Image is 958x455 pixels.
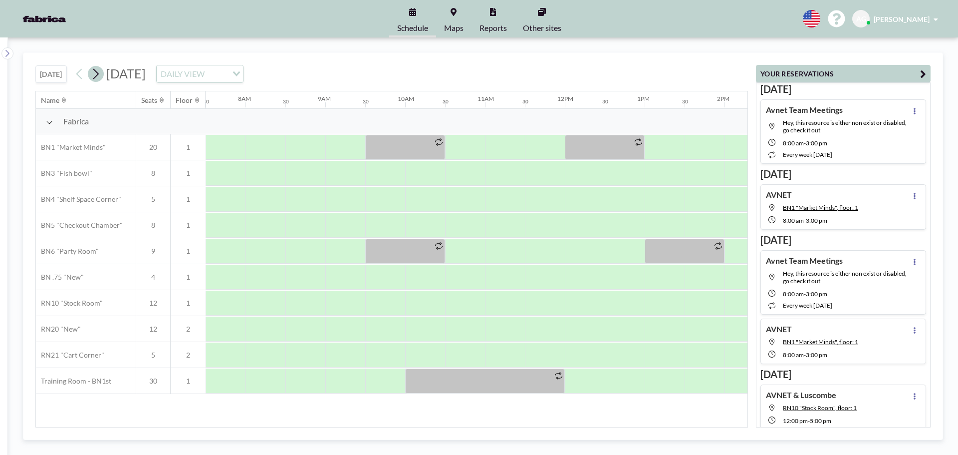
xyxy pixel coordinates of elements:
span: Reports [479,24,507,32]
span: - [804,139,806,147]
span: Fabrica [63,116,89,126]
span: 12 [136,299,170,308]
h4: AVNET & Luscombe [766,390,836,400]
h3: [DATE] [760,83,926,95]
span: 1 [171,299,206,308]
div: Floor [176,96,193,105]
span: Maps [444,24,464,32]
span: RN21 "Cart Corner" [36,351,104,360]
div: 30 [602,98,608,105]
h3: [DATE] [760,368,926,381]
span: 4 [136,273,170,282]
span: 8 [136,221,170,230]
span: 2 [171,351,206,360]
h4: AVNET [766,324,792,334]
span: [PERSON_NAME] [874,15,930,23]
span: 1 [171,377,206,386]
input: Search for option [208,67,227,80]
span: 30 [136,377,170,386]
div: 10AM [398,95,414,102]
span: 3:00 PM [806,217,827,224]
div: 30 [522,98,528,105]
span: 1 [171,169,206,178]
span: Hey, this resource is either non exist or disabled, go check it out [783,119,907,134]
span: 5:00 PM [810,417,831,425]
span: 5 [136,195,170,204]
h3: [DATE] [760,168,926,180]
span: RN10 "Stock Room", floor: 1 [783,404,857,412]
h4: AVNET [766,190,792,200]
button: [DATE] [35,65,67,83]
div: 9AM [318,95,331,102]
h3: [DATE] [760,234,926,246]
div: 1PM [637,95,650,102]
span: - [808,417,810,425]
span: Other sites [523,24,561,32]
span: BN1 "Market Minds", floor: 1 [783,338,858,346]
span: 9 [136,247,170,256]
span: BN1 "Market Minds" [36,143,106,152]
span: - [804,217,806,224]
span: BN4 "Shelf Space Corner" [36,195,121,204]
span: 8:00 AM [783,351,804,359]
span: - [804,351,806,359]
div: 11AM [478,95,494,102]
span: RN20 "New" [36,325,81,334]
span: 1 [171,221,206,230]
span: BN .75 "New" [36,273,84,282]
div: Search for option [157,65,243,82]
div: 30 [203,98,209,105]
span: 1 [171,247,206,256]
div: Name [41,96,59,105]
span: 12:00 PM [783,417,808,425]
span: 3:00 PM [806,290,827,298]
span: 1 [171,273,206,282]
span: Schedule [397,24,428,32]
span: [DATE] [106,66,146,81]
div: 2PM [717,95,729,102]
span: BN3 "Fish bowl" [36,169,92,178]
span: BN5 "Checkout Chamber" [36,221,123,230]
span: every week [DATE] [783,151,832,158]
div: 30 [283,98,289,105]
span: 8 [136,169,170,178]
span: 12 [136,325,170,334]
h4: Avnet Team Meetings [766,105,843,115]
div: 30 [443,98,449,105]
span: RN10 "Stock Room" [36,299,103,308]
span: 8:00 AM [783,290,804,298]
h4: Avnet Team Meetings [766,256,843,266]
span: Training Room - BN1st [36,377,111,386]
span: 8:00 AM [783,217,804,224]
span: 2 [171,325,206,334]
span: DAILY VIEW [159,67,207,80]
span: 5 [136,351,170,360]
img: organization-logo [16,9,73,29]
div: 12PM [557,95,573,102]
button: YOUR RESERVATIONS [756,65,931,82]
span: Hey, this resource is either non exist or disabled, go check it out [783,270,907,285]
span: 8:00 AM [783,139,804,147]
span: 3:00 PM [806,351,827,359]
span: 20 [136,143,170,152]
div: 30 [682,98,688,105]
div: Seats [141,96,157,105]
span: 1 [171,143,206,152]
span: every week [DATE] [783,302,832,309]
span: - [804,290,806,298]
span: 1 [171,195,206,204]
span: AG [856,14,866,23]
span: BN1 "Market Minds", floor: 1 [783,204,858,211]
div: 8AM [238,95,251,102]
span: 3:00 PM [806,139,827,147]
div: 30 [363,98,369,105]
span: BN6 "Party Room" [36,247,99,256]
